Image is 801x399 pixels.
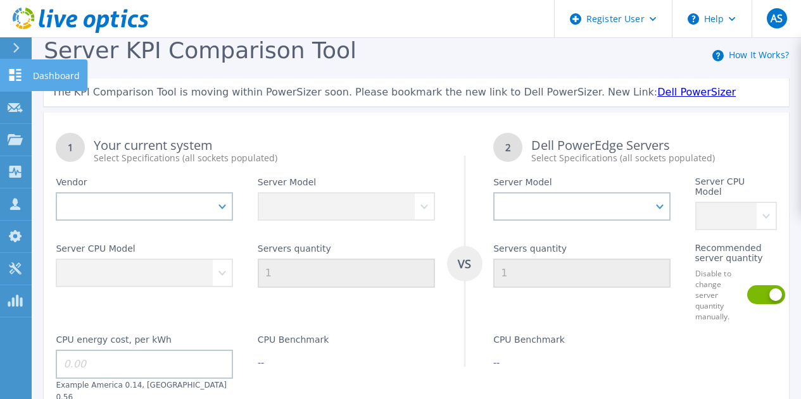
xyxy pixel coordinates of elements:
[493,243,567,259] label: Servers quantity
[258,177,316,192] label: Server Model
[729,49,789,61] a: How It Works?
[531,139,777,164] div: Dell PowerEdge Servers
[493,356,671,369] div: --
[493,335,565,350] label: CPU Benchmark
[258,356,435,369] div: --
[258,243,331,259] label: Servers quantity
[52,86,657,98] span: The KPI Comparison Tool is moving within PowerSizer soon. Please bookmark the new link to Dell Po...
[695,268,740,322] label: Disable to change server quantity manually.
[771,13,783,23] span: AS
[56,335,172,350] label: CPU energy cost, per kWh
[56,350,233,379] input: 0.00
[457,256,471,271] tspan: VS
[56,177,87,192] label: Vendor
[493,177,552,192] label: Server Model
[695,243,771,268] label: Recommended server quantity
[695,176,771,202] label: Server CPU Model
[258,335,329,350] label: CPU Benchmark
[33,59,80,92] p: Dashboard
[657,86,736,98] a: Dell PowerSizer
[505,141,511,154] tspan: 2
[94,152,434,164] div: Select Specifications (all sockets populated)
[68,141,73,154] tspan: 1
[56,243,135,259] label: Server CPU Model
[94,139,434,164] div: Your current system
[44,37,356,63] span: Server KPI Comparison Tool
[531,152,777,164] div: Select Specifications (all sockets populated)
